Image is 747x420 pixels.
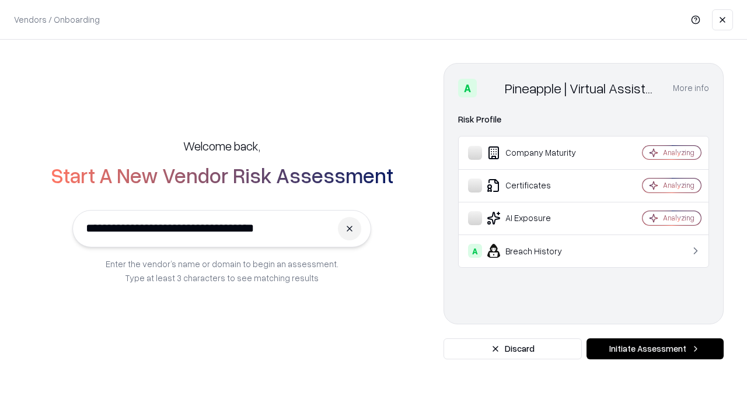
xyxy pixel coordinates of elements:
[663,213,694,223] div: Analyzing
[663,148,694,157] div: Analyzing
[468,211,608,225] div: AI Exposure
[468,178,608,192] div: Certificates
[458,113,709,127] div: Risk Profile
[505,79,659,97] div: Pineapple | Virtual Assistant Agency
[458,79,477,97] div: A
[14,13,100,26] p: Vendors / Onboarding
[183,138,260,154] h5: Welcome back,
[663,180,694,190] div: Analyzing
[444,338,582,359] button: Discard
[468,244,482,258] div: A
[51,163,393,187] h2: Start A New Vendor Risk Assessment
[468,146,608,160] div: Company Maturity
[481,79,500,97] img: Pineapple | Virtual Assistant Agency
[468,244,608,258] div: Breach History
[587,338,724,359] button: Initiate Assessment
[673,78,709,99] button: More info
[106,257,338,285] p: Enter the vendor’s name or domain to begin an assessment. Type at least 3 characters to see match...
